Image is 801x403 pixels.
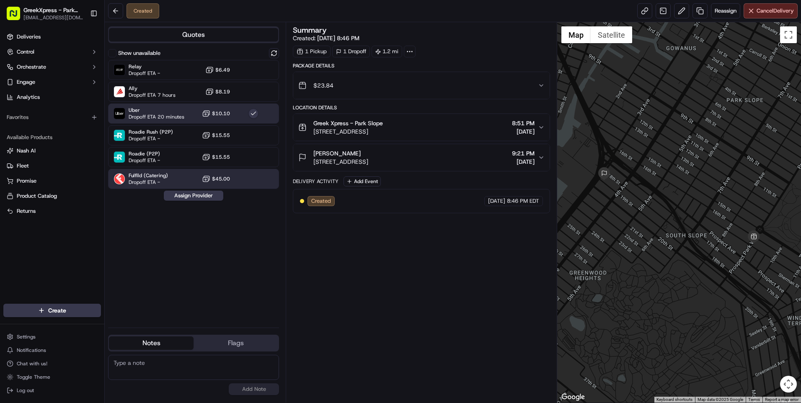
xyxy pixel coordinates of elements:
[372,46,402,57] div: 1.2 mi
[212,132,230,139] span: $15.55
[17,387,34,394] span: Log out
[67,161,138,176] a: 💻API Documentation
[17,162,29,170] span: Fleet
[8,109,56,116] div: Past conversations
[313,158,368,166] span: [STREET_ADDRESS]
[293,72,550,99] button: $23.84
[114,108,125,119] img: Uber
[130,107,152,117] button: See all
[109,28,278,41] button: Quotes
[38,80,137,88] div: Start new chat
[293,26,327,34] h3: Summary
[17,130,23,137] img: 1736555255976-a54dd68f-1ca7-489b-9aae-adbdc363a1c4
[311,197,331,205] span: Created
[780,26,797,43] button: Toggle fullscreen view
[212,110,230,117] span: $10.10
[780,376,797,393] button: Map camera controls
[83,185,101,191] span: Pylon
[48,306,66,315] span: Create
[164,191,223,201] button: Assign Provider
[71,165,78,172] div: 💻
[7,192,98,200] a: Product Catalog
[8,80,23,95] img: 1736555255976-a54dd68f-1ca7-489b-9aae-adbdc363a1c4
[512,158,535,166] span: [DATE]
[293,114,550,141] button: Greek Xpress - Park Slope[STREET_ADDRESS]8:51 PM[DATE]
[129,172,168,179] span: Fulflld (Catering)
[17,192,57,200] span: Product Catalog
[26,130,68,137] span: [PERSON_NAME]
[17,360,47,367] span: Chat with us!
[142,83,152,93] button: Start new chat
[7,207,98,215] a: Returns
[118,49,160,57] label: Show unavailable
[129,179,168,186] span: Dropoff ETA -
[18,80,33,95] img: 8016278978528_b943e370aa5ada12b00a_72.png
[205,88,230,96] button: $8.19
[559,392,587,403] a: Open this area in Google Maps (opens a new window)
[22,54,151,63] input: Got a question? Start typing here...
[3,304,101,317] button: Create
[70,130,72,137] span: •
[698,397,743,402] span: Map data ©2025 Google
[3,204,101,218] button: Returns
[344,176,381,186] button: Add Event
[109,336,194,350] button: Notes
[488,197,505,205] span: [DATE]
[744,3,798,18] button: CancelDelivery
[7,177,98,185] a: Promise
[38,88,115,95] div: We're available if you need us!
[293,46,331,57] div: 1 Pickup
[507,197,539,205] span: 8:46 PM EDT
[23,14,83,21] button: [EMAIL_ADDRESS][DOMAIN_NAME]
[79,165,134,173] span: API Documentation
[3,189,101,203] button: Product Catalog
[23,6,83,14] button: GreekXpress - Park Slope
[313,81,333,90] span: $23.84
[3,45,101,59] button: Control
[17,63,46,71] span: Orchestrate
[757,7,794,15] span: Cancel Delivery
[313,127,383,136] span: [STREET_ADDRESS]
[3,131,101,144] div: Available Products
[3,3,87,23] button: GreekXpress - Park Slope[EMAIL_ADDRESS][DOMAIN_NAME]
[8,8,25,25] img: Nash
[3,144,101,158] button: Nash AI
[3,344,101,356] button: Notifications
[129,135,173,142] span: Dropoff ETA -
[313,149,361,158] span: [PERSON_NAME]
[293,62,550,69] div: Package Details
[59,185,101,191] a: Powered byPylon
[765,397,798,402] a: Report a map error
[313,119,383,127] span: Greek Xpress - Park Slope
[114,86,125,97] img: Ally
[8,122,22,135] img: Brigitte Vinadas
[129,114,184,120] span: Dropoff ETA 20 minutes
[202,175,230,183] button: $45.00
[293,144,550,171] button: [PERSON_NAME][STREET_ADDRESS]9:21 PM[DATE]
[114,130,125,141] img: Roadie Rush (P2P)
[711,3,740,18] button: Reassign
[512,149,535,158] span: 9:21 PM
[17,177,36,185] span: Promise
[194,336,278,350] button: Flags
[7,147,98,155] a: Nash AI
[212,176,230,182] span: $45.00
[293,178,338,185] div: Delivery Activity
[512,119,535,127] span: 8:51 PM
[202,109,230,118] button: $10.10
[3,30,101,44] a: Deliveries
[332,46,370,57] div: 1 Dropoff
[561,26,591,43] button: Show street map
[129,129,173,135] span: Roadie Rush (P2P)
[129,157,160,164] span: Dropoff ETA -
[591,26,632,43] button: Show satellite imagery
[202,131,230,139] button: $15.55
[129,107,184,114] span: Uber
[656,397,692,403] button: Keyboard shortcuts
[293,104,550,111] div: Location Details
[3,385,101,396] button: Log out
[17,93,40,101] span: Analytics
[114,152,125,163] img: Roadie (P2P)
